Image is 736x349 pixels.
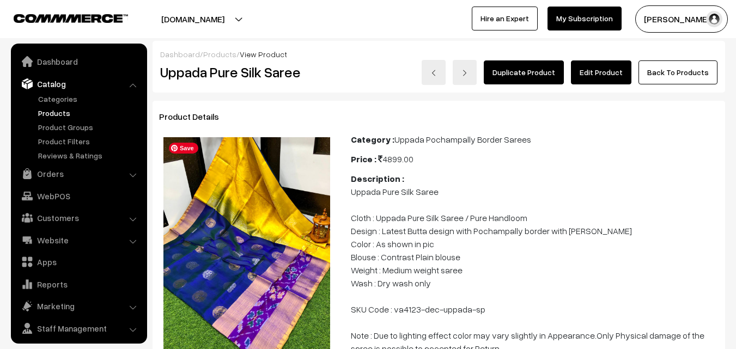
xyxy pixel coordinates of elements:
[14,164,143,183] a: Orders
[160,64,335,81] h2: Uppada Pure Silk Saree
[351,133,719,146] div: Uppada Pochampally Border Sarees
[35,107,143,119] a: Products
[14,230,143,250] a: Website
[351,152,719,166] div: 4899.00
[14,208,143,228] a: Customers
[461,70,468,76] img: right-arrow.png
[123,5,263,33] button: [DOMAIN_NAME]
[14,186,143,206] a: WebPOS
[240,50,287,59] span: View Product
[35,150,143,161] a: Reviews & Ratings
[14,319,143,338] a: Staff Management
[484,60,564,84] a: Duplicate Product
[706,11,722,27] img: user
[159,111,232,122] span: Product Details
[430,70,437,76] img: left-arrow.png
[160,48,717,60] div: / /
[351,134,394,145] b: Category :
[14,252,143,272] a: Apps
[160,50,200,59] a: Dashboard
[169,143,198,154] span: Save
[203,50,236,59] a: Products
[14,74,143,94] a: Catalog
[35,136,143,147] a: Product Filters
[571,60,631,84] a: Edit Product
[14,14,128,22] img: COMMMERCE
[351,173,404,184] b: Description :
[14,274,143,294] a: Reports
[14,11,109,24] a: COMMMERCE
[472,7,538,30] a: Hire an Expert
[35,121,143,133] a: Product Groups
[638,60,717,84] a: Back To Products
[635,5,728,33] button: [PERSON_NAME]
[14,52,143,71] a: Dashboard
[351,154,376,164] b: Price :
[548,7,622,30] a: My Subscription
[14,296,143,316] a: Marketing
[35,93,143,105] a: Categories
